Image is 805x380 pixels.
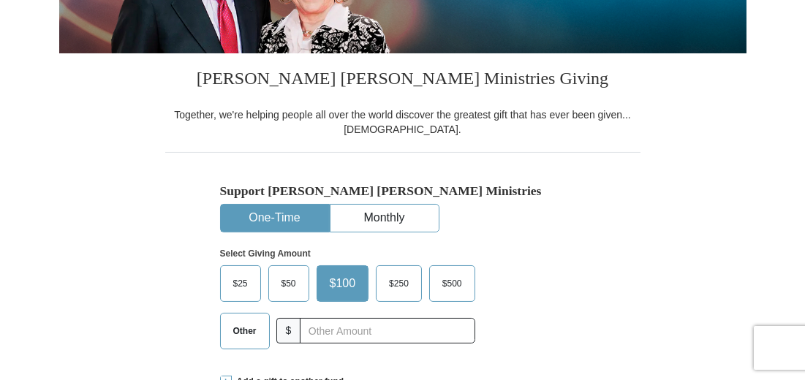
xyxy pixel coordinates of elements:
[165,107,640,137] div: Together, we're helping people all over the world discover the greatest gift that has ever been g...
[300,318,475,343] input: Other Amount
[220,183,586,199] h5: Support [PERSON_NAME] [PERSON_NAME] Ministries
[165,53,640,107] h3: [PERSON_NAME] [PERSON_NAME] Ministries Giving
[226,320,264,342] span: Other
[322,273,363,294] span: $100
[435,273,469,294] span: $500
[221,205,329,232] button: One-Time
[382,273,416,294] span: $250
[226,273,255,294] span: $25
[220,248,311,259] strong: Select Giving Amount
[274,273,303,294] span: $50
[276,318,301,343] span: $
[330,205,439,232] button: Monthly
